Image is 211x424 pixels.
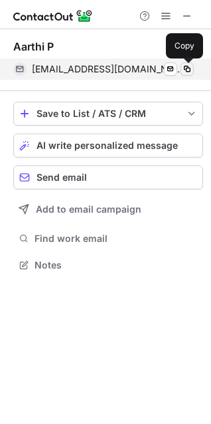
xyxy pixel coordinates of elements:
button: save-profile-one-click [13,102,203,126]
button: Send email [13,165,203,189]
button: Notes [13,256,203,274]
button: Find work email [13,229,203,248]
button: AI write personalized message [13,134,203,158]
span: [EMAIL_ADDRESS][DOMAIN_NAME] [32,63,184,75]
span: Notes [35,259,198,271]
span: Add to email campaign [36,204,141,215]
span: Send email [36,172,87,183]
span: AI write personalized message [36,140,178,151]
button: Add to email campaign [13,197,203,221]
div: Save to List / ATS / CRM [36,108,180,119]
img: ContactOut v5.3.10 [13,8,93,24]
div: Aarthi P [13,40,54,53]
span: Find work email [35,233,198,245]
